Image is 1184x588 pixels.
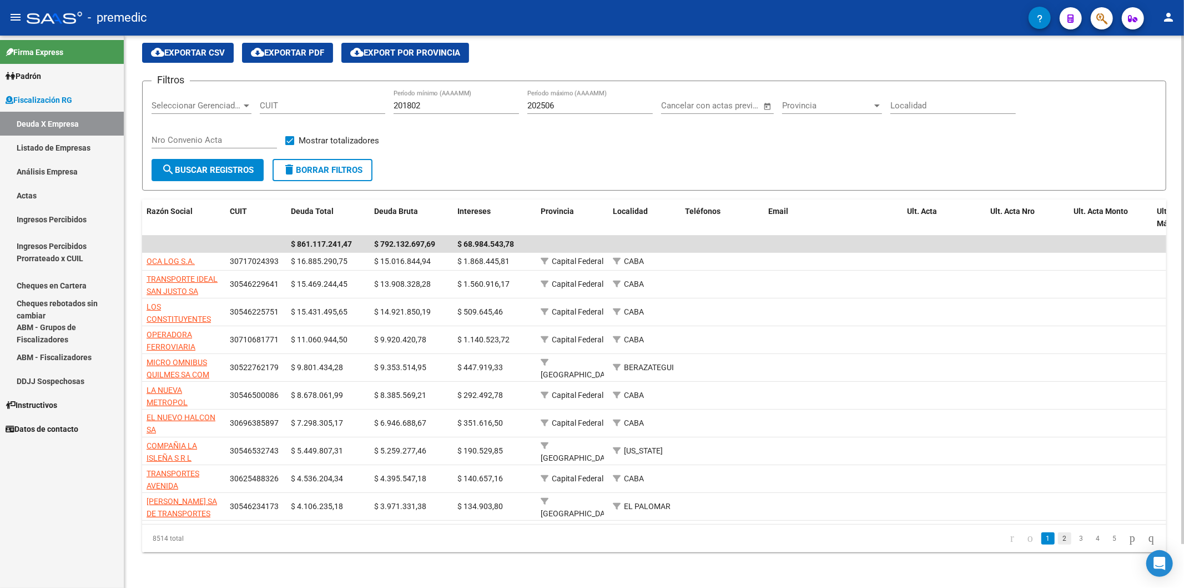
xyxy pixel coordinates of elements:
[286,200,370,236] datatable-header-cell: Deuda Total
[624,257,644,266] span: CABA
[374,257,431,266] span: $ 15.016.844,94
[1090,529,1106,548] li: page 4
[6,46,63,58] span: Firma Express
[152,72,190,88] h3: Filtros
[624,363,674,372] span: BERAZATEGUI
[291,335,347,344] span: $ 11.060.944,50
[230,207,247,216] span: CUIT
[986,200,1069,236] datatable-header-cell: Ult. Acta Nro
[283,163,296,176] mat-icon: delete
[374,280,431,288] span: $ 13.908.328,28
[457,502,503,511] span: $ 134.903,80
[1162,11,1175,24] mat-icon: person
[782,101,872,111] span: Provincia
[1125,532,1140,545] a: go to next page
[768,207,788,216] span: Email
[230,363,279,372] span: 30522762179
[541,207,574,216] span: Provincia
[457,207,491,216] span: Intereses
[990,207,1035,216] span: Ult. Acta Nro
[624,280,644,288] span: CABA
[624,446,663,455] span: [US_STATE]
[142,200,225,236] datatable-header-cell: Razón Social
[225,200,286,236] datatable-header-cell: CUIT
[147,207,193,216] span: Razón Social
[1040,529,1056,548] li: page 1
[903,200,986,236] datatable-header-cell: Ult. Acta
[552,418,603,427] span: Capital Federal
[374,240,435,248] span: $ 792.132.697,69
[1143,532,1159,545] a: go to last page
[536,200,608,236] datatable-header-cell: Provincia
[624,418,644,427] span: CABA
[147,358,209,392] span: MICRO OMNIBUS QUILMES SA COM IND Y FINANC
[273,159,372,181] button: Borrar Filtros
[457,391,503,400] span: $ 292.492,78
[1091,532,1105,545] a: 4
[613,207,648,216] span: Localidad
[608,200,681,236] datatable-header-cell: Localidad
[230,280,279,288] span: 30546229641
[142,525,345,552] div: 8514 total
[230,474,279,483] span: 30625488326
[1073,529,1090,548] li: page 3
[1106,529,1123,548] li: page 5
[291,280,347,288] span: $ 15.469.244,45
[374,502,426,511] span: $ 3.971.331,38
[151,46,164,59] mat-icon: cloud_download
[230,391,279,400] span: 30546500086
[291,257,347,266] span: $ 16.885.290,75
[1146,550,1173,577] div: Open Intercom Messenger
[291,240,352,248] span: $ 861.117.241,47
[6,94,72,106] span: Fiscalización RG
[457,280,510,288] span: $ 1.560.916,17
[147,469,219,504] span: TRANSPORTES AVENIDA [PERSON_NAME] S A
[457,363,503,372] span: $ 447.919,33
[6,399,57,411] span: Instructivos
[1005,532,1019,545] a: go to first page
[251,48,324,58] span: Exportar PDF
[291,363,343,372] span: $ 9.801.434,28
[624,335,644,344] span: CABA
[374,446,426,455] span: $ 5.259.277,46
[88,6,147,30] span: - premedic
[552,307,603,316] span: Capital Federal
[147,386,221,471] span: LA NUEVA METROPOL SOCIEDAD ANONIMA DE TRANSPORTE AUTOMOTOR COMERCIAL E [GEOGRAPHIC_DATA]
[1075,532,1088,545] a: 3
[230,502,279,511] span: 30546234173
[230,257,279,266] span: 30717024393
[291,474,343,483] span: $ 4.536.204,34
[230,418,279,427] span: 30696385897
[147,275,218,296] span: TRANSPORTE IDEAL SAN JUSTO SA
[230,335,279,344] span: 30710681771
[457,257,510,266] span: $ 1.868.445,81
[907,207,937,216] span: Ult. Acta
[147,413,215,435] span: EL NUEVO HALCON SA
[374,335,426,344] span: $ 9.920.420,78
[147,257,195,266] span: OCA LOG S.A.
[142,43,234,63] button: Exportar CSV
[291,307,347,316] span: $ 15.431.495,65
[457,240,514,248] span: $ 68.984.543,78
[152,159,264,181] button: Buscar Registros
[1041,532,1055,545] a: 1
[457,335,510,344] span: $ 1.140.523,72
[457,307,503,316] span: $ 509.645,46
[299,134,379,147] span: Mostrar totalizadores
[374,418,426,427] span: $ 6.946.688,67
[624,502,671,511] span: EL PALOMAR
[291,391,343,400] span: $ 8.678.061,99
[1108,532,1121,545] a: 5
[552,280,603,288] span: Capital Federal
[374,363,426,372] span: $ 9.353.514,95
[147,441,197,463] span: COMPAÑIA LA ISLEÑA S R L
[251,46,264,59] mat-icon: cloud_download
[624,391,644,400] span: CABA
[552,474,603,483] span: Capital Federal
[6,70,41,82] span: Padrón
[374,307,431,316] span: $ 14.921.850,19
[162,163,175,176] mat-icon: search
[291,207,334,216] span: Deuda Total
[291,418,343,427] span: $ 7.298.305,17
[624,474,644,483] span: CABA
